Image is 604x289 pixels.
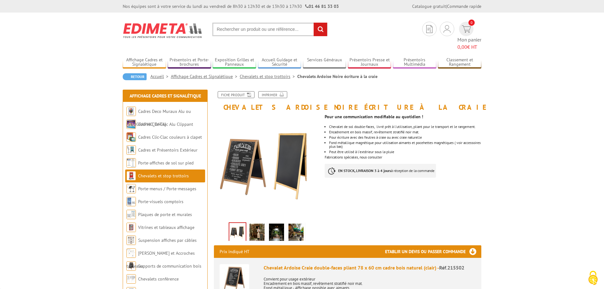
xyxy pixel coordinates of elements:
[126,184,136,193] img: Porte-menus / Porte-messages
[212,23,327,36] input: Rechercher un produit ou une référence...
[329,141,481,148] li: Fond métallique magnétique pour utilisation aimants et pocehettes magnétiques ( voir accessoires ...
[126,132,136,142] img: Cadres Clic-Clac couleurs à clapet
[126,248,136,258] img: Cimaises et Accroches tableaux
[138,276,179,282] a: Chevalets conférence
[385,245,481,258] h3: Etablir un devis ou passer commande
[126,145,136,155] img: Cadres et Présentoirs Extérieur
[393,57,436,68] a: Présentoirs Multimédia
[130,93,201,99] a: Affichage Cadres et Signalétique
[218,91,254,98] a: Fiche produit
[126,274,136,284] img: Chevalets conférence
[240,74,297,79] a: Chevalets et stop trottoirs
[126,158,136,168] img: Porte-affiches de sol sur pied
[457,44,467,50] span: 0,00
[249,224,265,243] img: 215502_chevalet_ardoise_craie_tableau_noir-2.jpg
[123,19,203,42] img: Edimeta
[264,264,476,271] div: Chevalet Ardoise Craie double-faces pliant 78 x 60 cm cadre bois naturel (clair) -
[258,57,301,68] a: Accueil Guidage et Sécurité
[457,36,481,51] span: Mon panier
[305,3,339,9] strong: 01 46 81 33 03
[229,223,246,242] img: chevalet_ardoise_craie_double-faces_pliant_120x60cm_cadre_bois_naturel_215509_78x60cm_215502.png
[123,57,166,68] a: Affichage Cadres et Signalétique
[138,212,192,217] a: Plaques de porte et murales
[329,150,481,154] p: Peut être utilisé à l'extérieur sous la pluie
[457,43,481,51] span: € HT
[126,250,195,269] a: [PERSON_NAME] et Accroches tableaux
[325,164,436,178] p: à réception de la commande
[126,197,136,206] img: Porte-visuels comptoirs
[168,57,211,68] a: Présentoirs et Porte-brochures
[329,136,481,139] li: Pour écriture avec des feutres à craie ou avec craie naturelle
[126,210,136,219] img: Plaques de porte et murales
[126,107,136,116] img: Cadres Deco Muraux Alu ou Bois
[138,199,183,204] a: Porte-visuels comptoirs
[171,74,240,79] a: Affichage Cadres et Signalétique
[138,173,189,179] a: Chevalets et stop trottoirs
[314,23,327,36] input: rechercher
[138,160,193,166] a: Porte-affiches de sol sur pied
[288,224,304,243] img: 215509_chevalet_ardoise_craie_tableau_noir-mise_en_scene.jpg
[439,264,464,271] span: Réf.215502
[582,268,604,289] button: Cookies (fenêtre modale)
[138,186,196,192] a: Porte-menus / Porte-messages
[412,3,446,9] a: Catalogue gratuit
[123,3,339,9] div: Nos équipes sont à votre service du lundi au vendredi de 8h30 à 12h30 et de 13h30 à 17h30
[444,25,450,33] img: devis rapide
[258,91,287,98] a: Imprimer
[468,19,475,26] span: 0
[338,168,391,173] strong: EN STOCK, LIVRAISON 3 à 4 jours
[126,171,136,181] img: Chevalets et stop trottoirs
[585,270,601,286] img: Cookies (fenêtre modale)
[438,57,481,68] a: Classement et Rangement
[325,114,423,119] strong: Pour une communication modifiable au quotidien !
[126,223,136,232] img: Vitrines et tableaux affichage
[123,73,147,80] a: Retour
[269,224,284,243] img: 215509_chevalet_ardoise_craie_tableau_noir.jpg
[138,225,194,230] a: Vitrines et tableaux affichage
[325,111,486,184] div: Fabrications spéciales, nous consulter
[150,74,171,79] a: Accueil
[138,263,201,269] a: Supports de communication bois
[138,121,193,127] a: Cadres Clic-Clac Alu Clippant
[462,25,471,33] img: devis rapide
[457,22,481,51] a: devis rapide 0 Mon panier 0,00€ HT
[138,134,202,140] a: Cadres Clic-Clac couleurs à clapet
[214,114,320,220] img: chevalet_ardoise_craie_double-faces_pliant_120x60cm_cadre_bois_naturel_215509_78x60cm_215502.png
[126,236,136,245] img: Suspension affiches par câbles
[138,237,197,243] a: Suspension affiches par câbles
[329,125,481,129] p: Chevalet de sol double-faces, livré prêt à l'utilisation, pliant pour le transport et le rangement.
[220,245,249,258] p: Prix indiqué HT
[329,130,481,134] li: Encadrement en bois massif, revêtement stratifié noir mat.
[348,57,391,68] a: Présentoirs Presse et Journaux
[297,73,377,80] li: Chevalets Ardoise Noire écriture à la craie
[426,25,433,33] img: devis rapide
[303,57,346,68] a: Services Généraux
[213,57,256,68] a: Exposition Grilles et Panneaux
[126,108,191,127] a: Cadres Deco Muraux Alu ou [GEOGRAPHIC_DATA]
[412,3,481,9] div: |
[138,147,198,153] a: Cadres et Présentoirs Extérieur
[447,3,481,9] a: Commande rapide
